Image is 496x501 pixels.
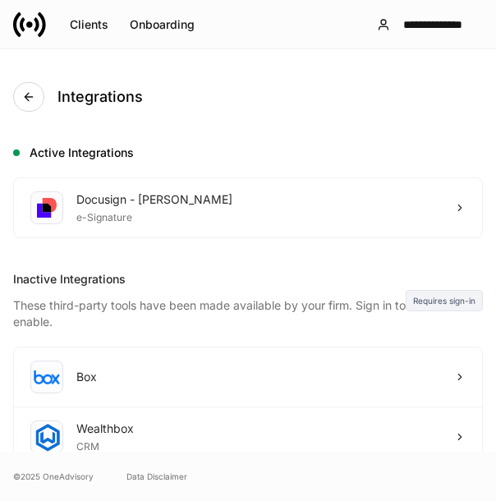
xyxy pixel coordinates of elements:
[57,87,143,107] h4: Integrations
[13,287,406,330] div: These third-party tools have been made available by your firm. Sign in to enable.
[70,19,108,30] div: Clients
[126,470,187,483] a: Data Disclaimer
[76,369,97,385] div: Box
[130,19,195,30] div: Onboarding
[59,11,119,38] button: Clients
[76,437,134,453] div: CRM
[119,11,205,38] button: Onboarding
[30,145,483,161] h5: Active Integrations
[34,370,60,384] img: oYqM9ojoZLfzCHUefNbBcWHcyDPbQKagtYciMC8pFl3iZXy3dU33Uwy+706y+0q2uJ1ghNQf2OIHrSh50tUd9HaB5oMc62p0G...
[76,208,232,224] div: e-Signature
[406,290,483,311] div: Requires sign-in
[13,271,406,287] div: Inactive Integrations
[76,421,134,437] div: Wealthbox
[13,470,94,483] span: © 2025 OneAdvisory
[76,191,232,208] div: Docusign - [PERSON_NAME]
